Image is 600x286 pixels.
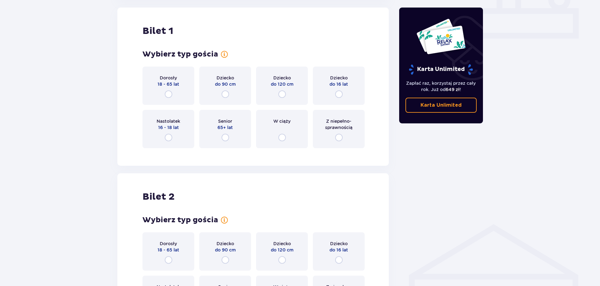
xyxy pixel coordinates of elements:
p: 65+ lat [217,124,233,131]
p: Dziecko [217,240,234,247]
p: W ciąży [273,118,291,124]
p: do 90 cm [215,247,236,253]
p: Bilet 2 [142,191,174,203]
p: Dziecko [330,75,348,81]
p: Wybierz typ gościa [142,215,218,225]
p: do 90 cm [215,81,236,87]
p: do 16 lat [329,81,348,87]
p: Dziecko [330,240,348,247]
p: Zapłać raz, korzystaj przez cały rok. Już od ! [405,80,477,93]
p: Karta Unlimited [408,64,474,75]
p: Bilet 1 [142,25,173,37]
a: Karta Unlimited [405,98,477,113]
p: 16 - 18 lat [158,124,179,131]
p: Wybierz typ gościa [142,50,218,59]
p: Dziecko [273,240,291,247]
p: Karta Unlimited [421,102,462,109]
p: 18 - 65 lat [158,247,179,253]
p: Dziecko [217,75,234,81]
p: do 16 lat [329,247,348,253]
p: do 120 cm [271,247,293,253]
span: 649 zł [446,87,460,92]
p: Z niepełno­sprawnością [319,118,359,131]
p: 18 - 65 lat [158,81,179,87]
p: Dorosły [160,75,177,81]
p: Senior [218,118,232,124]
p: do 120 cm [271,81,293,87]
p: Dziecko [273,75,291,81]
p: Dorosły [160,240,177,247]
p: Nastolatek [157,118,180,124]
